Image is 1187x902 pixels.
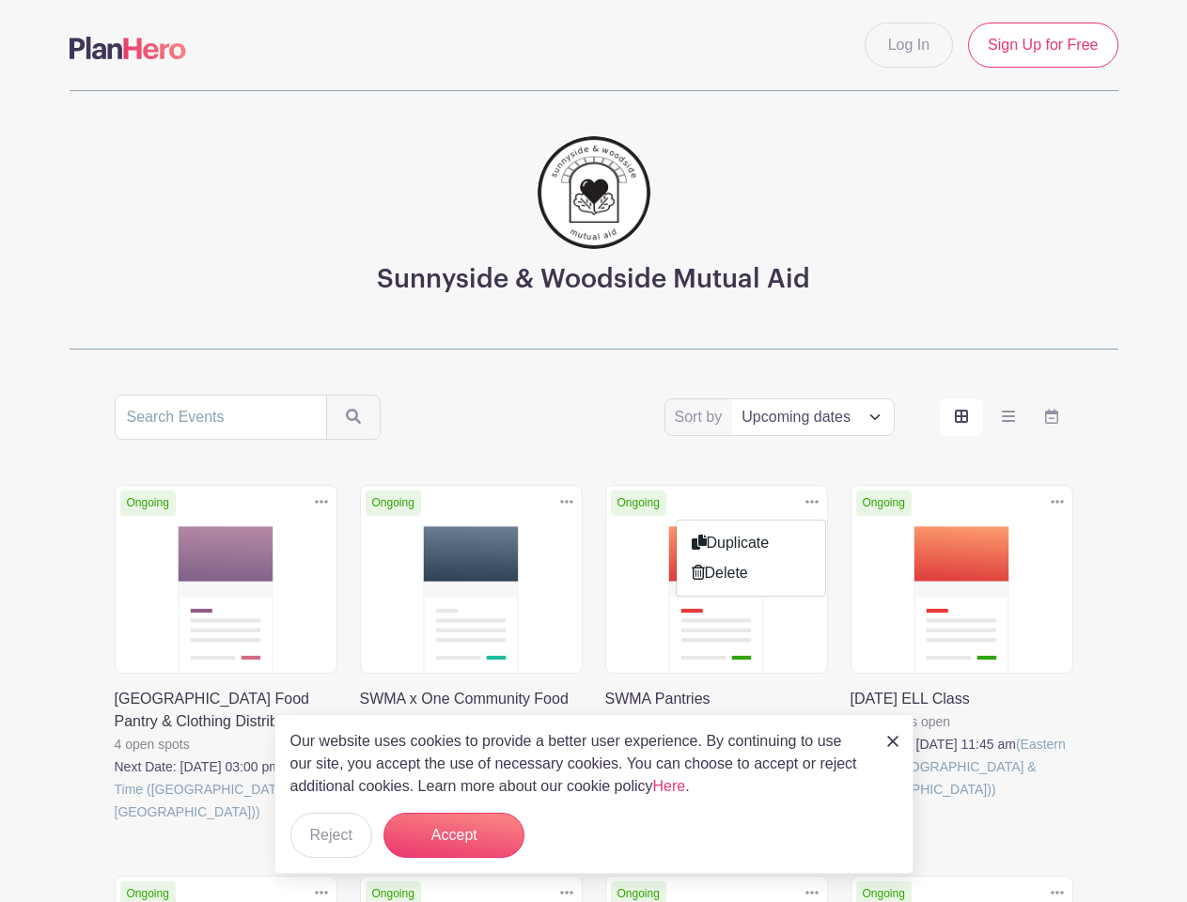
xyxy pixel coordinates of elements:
a: Here [653,778,686,794]
button: Accept [383,813,524,858]
img: close_button-5f87c8562297e5c2d7936805f587ecaba9071eb48480494691a3f1689db116b3.svg [887,736,898,747]
img: logo-507f7623f17ff9eddc593b1ce0a138ce2505c220e1c5a4e2b4648c50719b7d32.svg [70,37,186,59]
button: Reject [290,813,372,858]
a: Log In [865,23,953,68]
div: order and view [940,398,1073,436]
a: Duplicate [677,528,825,558]
a: Sign Up for Free [968,23,1117,68]
input: Search Events [115,395,327,440]
img: 256.png [538,136,650,249]
label: Sort by [675,406,728,428]
h3: Sunnyside & Woodside Mutual Aid [377,264,810,296]
p: Our website uses cookies to provide a better user experience. By continuing to use our site, you ... [290,730,867,798]
a: Delete [677,558,825,588]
